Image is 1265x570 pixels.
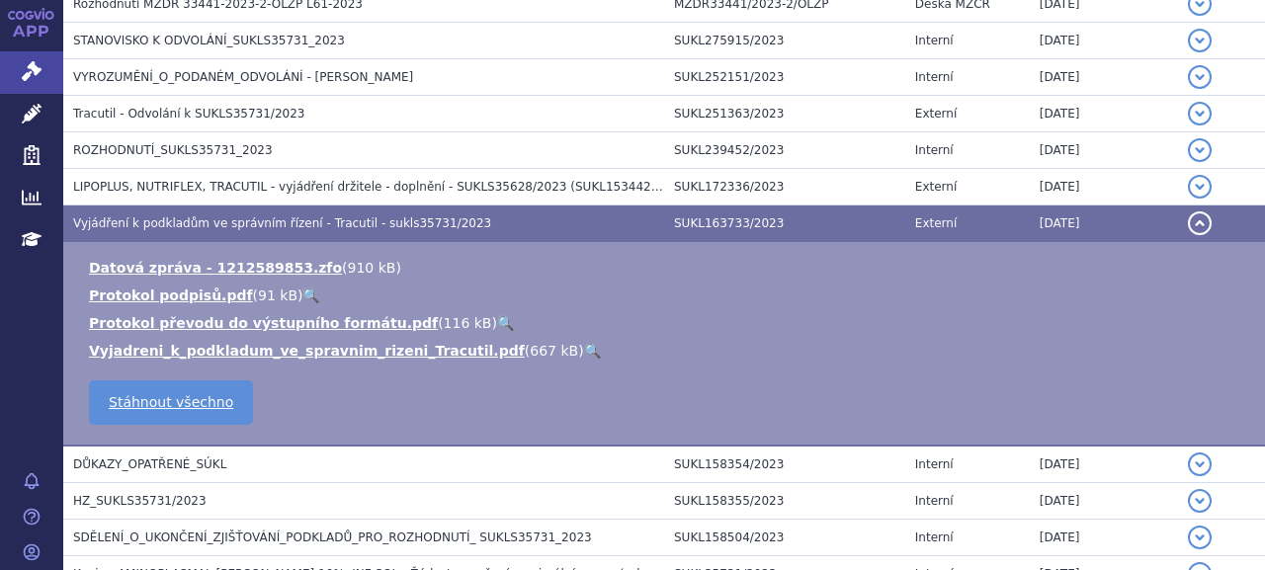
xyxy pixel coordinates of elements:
td: SUKL275915/2023 [664,23,905,59]
span: Interní [915,457,954,471]
td: [DATE] [1030,132,1178,169]
span: 91 kB [258,287,297,303]
span: Interní [915,494,954,508]
button: detail [1188,489,1212,513]
td: [DATE] [1030,205,1178,242]
span: 116 kB [444,315,492,331]
button: detail [1188,175,1212,199]
span: SDĚLENÍ_O_UKONČENÍ_ZJIŠŤOVÁNÍ_PODKLADŮ_PRO_ROZHODNUTÍ_ SUKLS35731_2023 [73,530,592,544]
a: Vyjadreni_k_podkladum_ve_spravnim_rizeni_Tracutil.pdf [89,343,525,359]
a: 🔍 [584,343,601,359]
td: SUKL172336/2023 [664,169,905,205]
span: Externí [915,180,957,194]
a: Protokol podpisů.pdf [89,287,253,303]
li: ( ) [89,313,1245,333]
span: Interní [915,70,954,84]
button: detail [1188,65,1212,89]
td: SUKL252151/2023 [664,59,905,96]
span: Interní [915,530,954,544]
span: LIPOPLUS, NUTRIFLEX, TRACUTIL - vyjádření držitele - doplnění - SUKLS35628/2023 (SUKL153442/2023)... [73,180,1163,194]
span: 667 kB [530,343,578,359]
button: detail [1188,102,1212,125]
span: STANOVISKO K ODVOLÁNÍ_SUKLS35731_2023 [73,34,345,47]
span: Tracutil - Odvolání k SUKLS35731/2023 [73,107,304,121]
a: 🔍 [302,287,319,303]
span: 910 kB [348,260,396,276]
span: VYROZUMĚNÍ_O_PODANÉM_ODVOLÁNÍ - B.BRAUN [73,70,413,84]
td: SUKL239452/2023 [664,132,905,169]
td: [DATE] [1030,59,1178,96]
button: detail [1188,211,1212,235]
span: Interní [915,34,954,47]
td: [DATE] [1030,169,1178,205]
td: [DATE] [1030,520,1178,556]
span: HZ_SUKLS35731/2023 [73,494,207,508]
td: [DATE] [1030,446,1178,483]
span: Interní [915,143,954,157]
td: [DATE] [1030,96,1178,132]
td: SUKL251363/2023 [664,96,905,132]
span: ROZHODNUTÍ_SUKLS35731_2023 [73,143,273,157]
a: 🔍 [497,315,514,331]
td: SUKL163733/2023 [664,205,905,242]
td: SUKL158504/2023 [664,520,905,556]
td: [DATE] [1030,23,1178,59]
button: detail [1188,29,1212,52]
button: detail [1188,138,1212,162]
span: DŮKAZY_OPATŘENÉ_SÚKL [73,457,226,471]
td: SUKL158354/2023 [664,446,905,483]
button: detail [1188,452,1212,476]
a: Protokol převodu do výstupního formátu.pdf [89,315,438,331]
a: Stáhnout všechno [89,380,253,425]
li: ( ) [89,258,1245,278]
td: SUKL158355/2023 [664,483,905,520]
span: Vyjádření k podkladům ve správním řízení - Tracutil - sukls35731/2023 [73,216,491,230]
a: Datová zpráva - 1212589853.zfo [89,260,342,276]
button: detail [1188,526,1212,549]
span: Externí [915,107,957,121]
li: ( ) [89,285,1245,305]
li: ( ) [89,341,1245,361]
span: Externí [915,216,957,230]
td: [DATE] [1030,483,1178,520]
